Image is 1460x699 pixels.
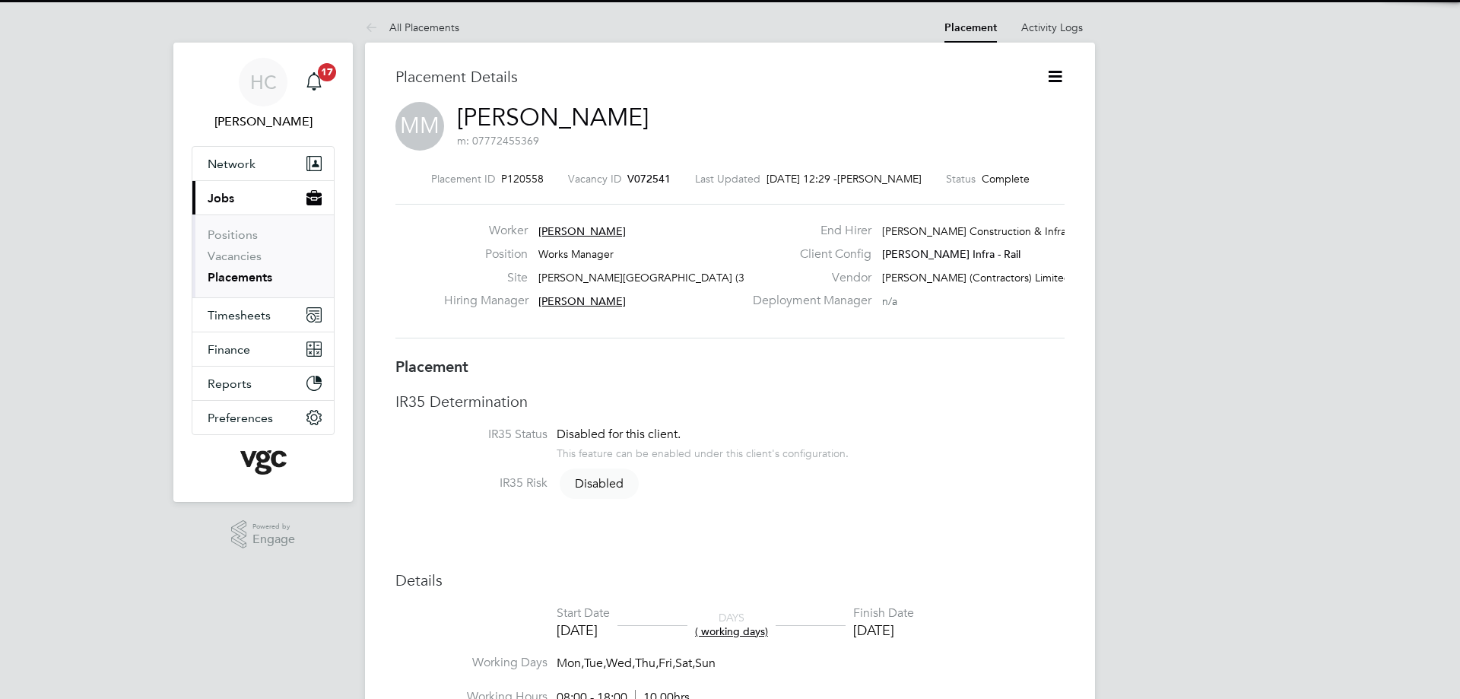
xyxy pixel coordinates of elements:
[853,605,914,621] div: Finish Date
[192,113,335,131] span: Heena Chatrath
[192,367,334,400] button: Reports
[208,157,255,171] span: Network
[560,469,639,499] span: Disabled
[395,475,547,491] label: IR35 Risk
[695,656,716,671] span: Sun
[982,172,1030,186] span: Complete
[444,293,528,309] label: Hiring Manager
[744,223,871,239] label: End Hirer
[538,271,778,284] span: [PERSON_NAME][GEOGRAPHIC_DATA] (300123)
[192,298,334,332] button: Timesheets
[318,63,336,81] span: 17
[192,450,335,475] a: Go to home page
[395,655,547,671] label: Working Days
[501,172,544,186] span: P120558
[557,621,610,639] div: [DATE]
[365,21,459,34] a: All Placements
[395,570,1065,590] h3: Details
[538,294,626,308] span: [PERSON_NAME]
[568,172,621,186] label: Vacancy ID
[457,103,649,132] a: [PERSON_NAME]
[252,520,295,533] span: Powered by
[208,227,258,242] a: Positions
[173,43,353,502] nav: Main navigation
[837,172,922,186] span: [PERSON_NAME]
[744,246,871,262] label: Client Config
[252,533,295,546] span: Engage
[444,246,528,262] label: Position
[1021,21,1083,34] a: Activity Logs
[627,172,671,186] span: V072541
[208,377,252,391] span: Reports
[457,134,539,148] span: m: 07772455369
[208,308,271,322] span: Timesheets
[192,214,334,297] div: Jobs
[444,270,528,286] label: Site
[208,270,272,284] a: Placements
[444,223,528,239] label: Worker
[944,21,997,34] a: Placement
[557,605,610,621] div: Start Date
[882,294,897,308] span: n/a
[208,411,273,425] span: Preferences
[431,172,495,186] label: Placement ID
[606,656,635,671] span: Wed,
[675,656,695,671] span: Sat,
[695,172,760,186] label: Last Updated
[250,72,277,92] span: HC
[538,247,614,261] span: Works Manager
[192,401,334,434] button: Preferences
[395,427,547,443] label: IR35 Status
[695,624,768,638] span: ( working days)
[208,191,234,205] span: Jobs
[395,102,444,151] span: MM
[557,427,681,442] span: Disabled for this client.
[240,450,287,475] img: vgcgroup-logo-retina.png
[744,270,871,286] label: Vendor
[687,611,776,638] div: DAYS
[208,249,262,263] a: Vacancies
[192,147,334,180] button: Network
[192,332,334,366] button: Finance
[395,67,1023,87] h3: Placement Details
[557,443,849,460] div: This feature can be enabled under this client's configuration.
[231,520,296,549] a: Powered byEngage
[882,224,1085,238] span: [PERSON_NAME] Construction & Infrast…
[766,172,837,186] span: [DATE] 12:29 -
[395,357,468,376] b: Placement
[557,656,584,671] span: Mon,
[192,181,334,214] button: Jobs
[192,58,335,131] a: HC[PERSON_NAME]
[744,293,871,309] label: Deployment Manager
[584,656,606,671] span: Tue,
[538,224,626,238] span: [PERSON_NAME]
[882,247,1020,261] span: [PERSON_NAME] Infra - Rail
[853,621,914,639] div: [DATE]
[299,58,329,106] a: 17
[946,172,976,186] label: Status
[208,342,250,357] span: Finance
[395,392,1065,411] h3: IR35 Determination
[882,271,1071,284] span: [PERSON_NAME] (Contractors) Limited
[659,656,675,671] span: Fri,
[635,656,659,671] span: Thu,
